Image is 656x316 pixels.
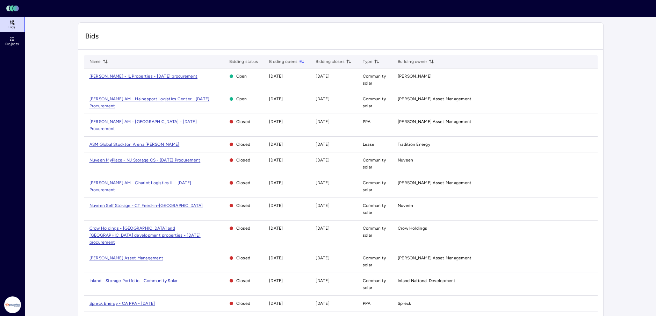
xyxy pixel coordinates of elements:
[5,42,19,46] span: Projects
[89,226,201,245] a: Crow Holdings - [GEOGRAPHIC_DATA] and [GEOGRAPHIC_DATA] development properties - [DATE] procurement
[392,152,598,175] td: Nuveen
[428,59,434,64] button: toggle sorting
[89,119,197,131] a: [PERSON_NAME] AM - [GEOGRAPHIC_DATA] - [DATE] Procurement
[392,296,598,311] td: Spreck
[229,202,258,209] span: Closed
[357,69,392,91] td: Community solar
[4,296,21,313] img: Powerflex
[316,142,330,147] time: [DATE]
[269,226,283,231] time: [DATE]
[229,58,258,65] span: Bidding status
[392,175,598,198] td: [PERSON_NAME] Asset Management
[89,301,155,306] a: Spreck Energy - CA PPA - [DATE]
[316,203,330,208] time: [DATE]
[357,152,392,175] td: Community solar
[392,221,598,250] td: Crow Holdings
[269,74,283,79] time: [DATE]
[392,114,598,137] td: [PERSON_NAME] Asset Management
[392,91,598,114] td: [PERSON_NAME] Asset Management
[316,301,330,306] time: [DATE]
[89,74,198,79] a: [PERSON_NAME] - IL Properties - [DATE] procurement
[392,198,598,221] td: Nuveen
[392,137,598,152] td: Tradition Energy
[269,158,283,163] time: [DATE]
[229,118,258,125] span: Closed
[229,300,258,307] span: Closed
[89,58,108,65] span: Name
[269,301,283,306] time: [DATE]
[269,180,283,185] time: [DATE]
[392,273,598,296] td: Inland National Development
[269,142,283,147] time: [DATE]
[299,59,304,64] button: toggle sorting
[316,119,330,124] time: [DATE]
[357,250,392,273] td: Community solar
[357,137,392,152] td: Lease
[8,25,15,29] span: Bids
[316,158,330,163] time: [DATE]
[229,179,258,186] span: Closed
[269,256,283,260] time: [DATE]
[89,256,164,260] a: [PERSON_NAME] Asset Management
[229,157,258,164] span: Closed
[229,141,258,148] span: Closed
[316,256,330,260] time: [DATE]
[229,254,258,261] span: Closed
[357,114,392,137] td: PPA
[398,58,434,65] span: Building owner
[357,91,392,114] td: Community solar
[269,203,283,208] time: [DATE]
[89,203,203,208] a: Nuveen Self Storage - CT Feed-in-[GEOGRAPHIC_DATA]
[89,158,201,163] a: Nuveen MyPlace - NJ Storage CS - [DATE] Procurement
[229,225,258,232] span: Closed
[357,198,392,221] td: Community solar
[357,221,392,250] td: Community solar
[89,96,210,108] a: [PERSON_NAME] AM - Hainesport Logistics Center - [DATE] Procurement
[374,59,380,64] button: toggle sorting
[229,73,258,80] span: Open
[392,250,598,273] td: [PERSON_NAME] Asset Management
[229,277,258,284] span: Closed
[357,175,392,198] td: Community solar
[269,58,304,65] span: Bidding opens
[269,119,283,124] time: [DATE]
[346,59,352,64] button: toggle sorting
[89,180,192,192] a: [PERSON_NAME] AM - Chariot Logistics IL - [DATE] Procurement
[89,142,180,147] a: ASM Global Stockton Arena [PERSON_NAME]
[269,96,283,101] time: [DATE]
[357,273,392,296] td: Community solar
[357,296,392,311] td: PPA
[316,74,330,79] time: [DATE]
[363,58,380,65] span: Type
[89,278,178,283] a: Inland - Storage Portfolio - Community Solar
[85,31,596,41] span: Bids
[392,69,598,91] td: [PERSON_NAME]
[316,96,330,101] time: [DATE]
[229,95,258,102] span: Open
[269,278,283,283] time: [DATE]
[102,59,108,64] button: toggle sorting
[316,58,352,65] span: Bidding closes
[316,180,330,185] time: [DATE]
[316,226,330,231] time: [DATE]
[316,278,330,283] time: [DATE]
